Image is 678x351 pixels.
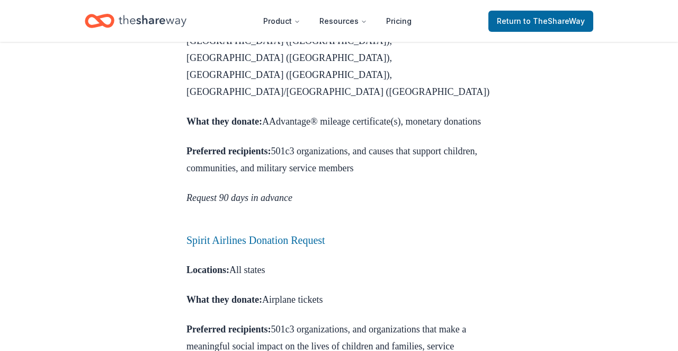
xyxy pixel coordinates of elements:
[378,11,420,32] a: Pricing
[186,116,262,127] strong: What they donate:
[255,8,420,33] nav: Main
[186,291,492,308] p: Airplane tickets
[85,8,186,33] a: Home
[488,11,593,32] a: Returnto TheShareWay
[255,11,309,32] button: Product
[186,143,492,177] p: 501c3 organizations, and causes that support children, communities, and military service members
[497,15,585,28] span: Return
[186,234,325,246] a: Spirit Airlines Donation Request
[186,146,271,156] strong: Preferred recipients:
[186,324,271,335] strong: Preferred recipients:
[186,294,262,305] strong: What they donate:
[186,113,492,130] p: AAdvantage® mileage certificate(s), monetary donations
[186,265,229,275] strong: Locations:
[523,16,585,25] span: to TheShareWay
[311,11,376,32] button: Resources
[186,192,292,203] em: Request 90 days in advance
[186,261,492,278] p: All states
